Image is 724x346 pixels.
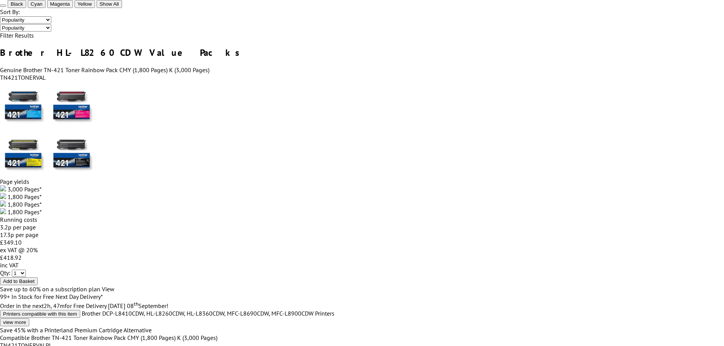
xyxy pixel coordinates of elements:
[78,1,92,7] span: Yellow
[134,300,138,307] sup: th
[3,278,35,284] span: Add to Basket
[82,310,334,317] span: Brother DCP-L8410CDW, HL-L8260CDW, HL-L8360CDW, MFC-L8690CDW, MFC-L8900CDW Printers
[50,1,70,7] span: Magenta
[44,302,65,310] span: 2h, 47m
[8,193,42,201] span: 1,800 Pages*
[11,1,23,7] span: Black
[100,1,119,7] span: Show All
[102,285,114,293] span: View
[3,319,26,325] span: view more
[8,201,42,208] span: 1,800 Pages*
[31,1,43,7] span: Cyan
[8,208,42,216] span: 1,800 Pages*
[102,285,114,293] a: brother-contract-details
[8,185,42,193] span: 3,000 Pages*
[34,293,103,300] span: for Free Next Day Delivery*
